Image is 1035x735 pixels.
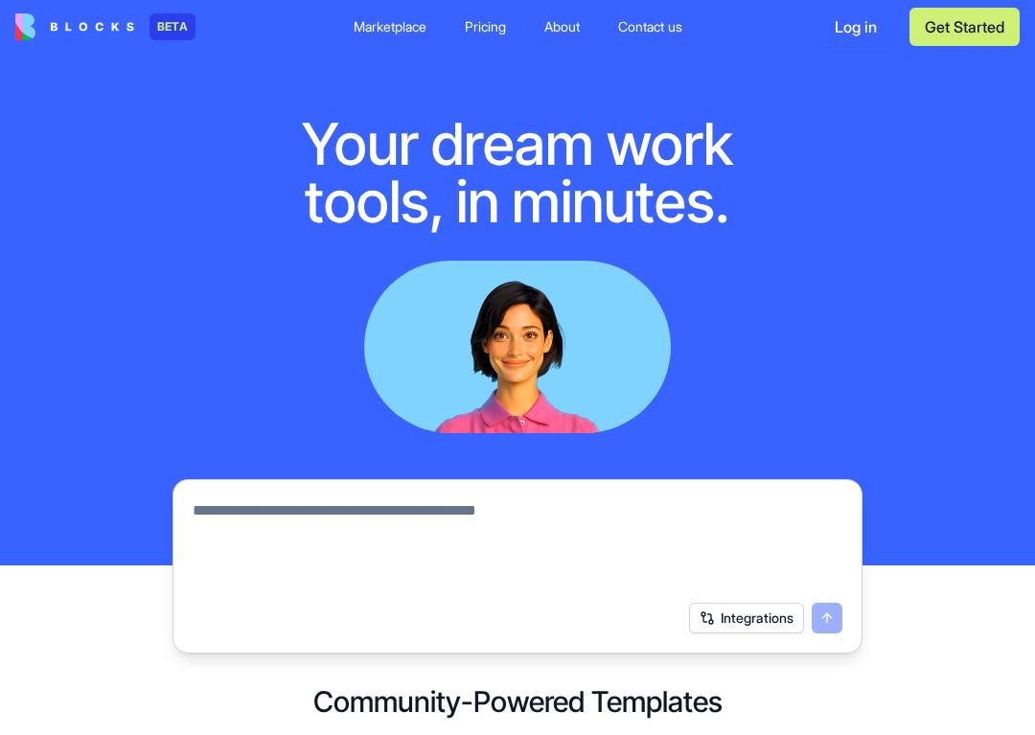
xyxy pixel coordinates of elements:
[909,8,1020,46] button: Get Started
[449,10,521,44] a: Pricing
[689,603,804,633] button: Integrations
[544,17,580,36] div: About
[241,115,793,230] h1: Your dream work tools, in minutes.
[529,10,595,44] a: About
[465,17,506,36] div: Pricing
[15,13,195,40] a: BETA
[618,17,682,36] div: Contact us
[15,13,134,40] img: logo
[603,10,698,44] a: Contact us
[149,13,195,40] div: BETA
[338,10,442,44] a: Marketplace
[354,17,426,36] div: Marketplace
[817,8,894,46] button: Log in
[31,684,1004,719] h2: Community-Powered Templates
